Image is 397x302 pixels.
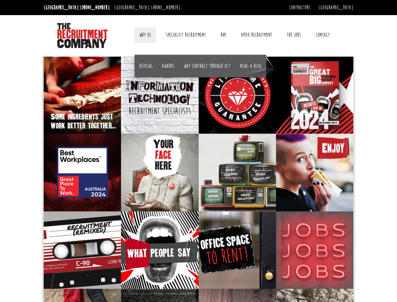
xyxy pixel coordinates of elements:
a: News & Blog [240,63,262,70]
li: [GEOGRAPHIC_DATA]: [42,3,111,13]
a: RPO [216,27,231,43]
a: Reviews [139,63,152,70]
a: [PHONE_NUMBER] [151,4,180,11]
a: [GEOGRAPHIC_DATA] [318,4,353,11]
img: The Recruitment Company [57,23,108,48]
a: The Jobs [282,27,306,43]
li: [GEOGRAPHIC_DATA]: [113,3,182,13]
a: Contact [311,27,334,43]
a: Awards [162,63,174,70]
a: [PHONE_NUMBER] [80,4,110,11]
a: Why contract through us? [184,63,230,70]
a: Why Us [135,27,156,43]
a: Contractors [289,4,311,11]
a: Specialist Recruitment [161,27,211,43]
a: Video Recruitment [236,27,277,43]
